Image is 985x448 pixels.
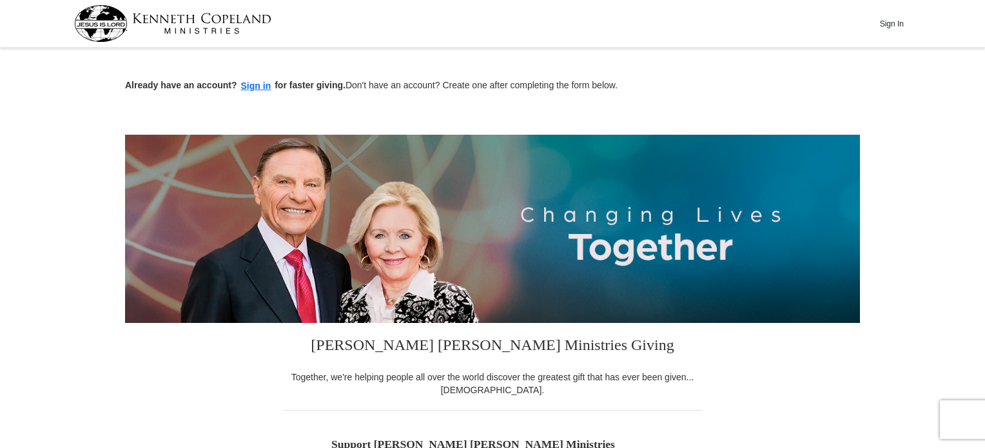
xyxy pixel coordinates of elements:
[74,5,271,42] img: kcm-header-logo.svg
[125,79,860,93] p: Don't have an account? Create one after completing the form below.
[237,79,275,93] button: Sign in
[283,323,702,371] h3: [PERSON_NAME] [PERSON_NAME] Ministries Giving
[872,14,911,34] button: Sign In
[283,371,702,396] div: Together, we're helping people all over the world discover the greatest gift that has ever been g...
[125,80,346,90] strong: Already have an account? for faster giving.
